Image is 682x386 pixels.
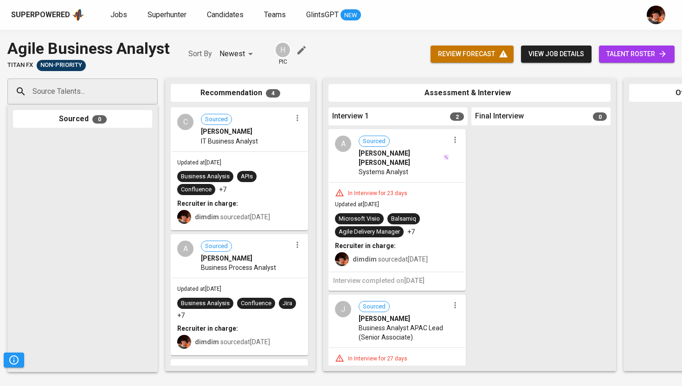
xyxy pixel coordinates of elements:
div: Sourced [13,110,152,128]
span: Sourced [201,242,232,251]
div: Assessment & Interview [328,84,611,102]
button: Open [153,91,154,92]
b: Recruiter in charge: [335,242,396,249]
span: 4 [266,89,280,98]
b: dimdim [353,255,377,263]
a: Candidates [207,9,245,21]
img: app logo [72,8,84,22]
a: Superpoweredapp logo [11,8,84,22]
span: sourced at [DATE] [353,255,428,263]
span: Updated at [DATE] [335,201,379,208]
span: view job details [528,48,584,60]
img: diemas@glints.com [177,210,191,224]
button: review forecast [431,46,514,63]
div: CSourced[PERSON_NAME]IT Business AnalystUpdated at[DATE]Business AnalysisAPIsConfluence+7Recruite... [171,107,308,230]
span: Systems Analyst [359,167,408,177]
span: sourced at [DATE] [195,338,270,346]
div: Newest [219,46,256,63]
span: Final Interview [475,111,524,122]
span: Superhunter [148,10,187,19]
span: IT Business Analyst [201,137,258,146]
button: view job details [521,46,592,63]
div: Superpowered [11,10,70,20]
p: Sort By [188,48,212,59]
h6: Interview completed on [333,276,461,286]
span: talent roster [606,48,667,60]
div: pic [275,42,291,66]
div: A [335,136,351,152]
div: C [177,114,193,130]
span: Updated at [DATE] [177,286,221,292]
span: Non-Priority [37,61,86,70]
a: GlintsGPT NEW [306,9,361,21]
b: dimdim [195,338,219,346]
a: talent roster [599,46,675,63]
span: Interview 1 [332,111,369,122]
span: [PERSON_NAME] [359,314,410,323]
div: J [335,301,351,317]
span: Jobs [110,10,127,19]
div: APIs [241,172,253,181]
button: Pipeline Triggers [4,353,24,367]
a: Teams [264,9,288,21]
div: Agile Delivery Manager [339,228,400,236]
div: Microsoft Visio [339,215,380,223]
span: [PERSON_NAME] [PERSON_NAME] [359,149,442,167]
span: Sourced [359,302,389,311]
div: Business Analysis [181,299,230,308]
span: Updated at [DATE] [177,159,221,166]
img: diemas@glints.com [335,252,349,266]
a: Superhunter [148,9,188,21]
div: ASourced[PERSON_NAME]Business Process AnalystUpdated at[DATE]Business AnalysisConfluenceJira+7Rec... [171,234,308,355]
span: GlintsGPT [306,10,339,19]
div: Balsamiq [391,215,416,223]
img: diemas@glints.com [177,335,191,349]
span: [PERSON_NAME] [201,127,252,136]
a: Jobs [110,9,129,21]
span: sourced at [DATE] [195,213,270,221]
span: Titan FX [7,61,33,70]
span: 2 [450,112,464,121]
div: H [275,42,291,58]
span: Teams [264,10,286,19]
span: Sourced [201,115,232,124]
div: Agile Business Analyst [7,37,170,60]
span: Business Analyst APAC Lead (Senior Associate) [359,323,449,342]
div: Confluence [241,299,271,308]
div: Jira [283,299,292,308]
div: ASourced[PERSON_NAME] [PERSON_NAME]Systems AnalystIn Interview for 23 daysUpdated at[DATE]Microso... [328,129,466,291]
span: 0 [593,112,607,121]
p: +7 [177,311,185,320]
span: Sourced [359,137,389,146]
span: review forecast [438,48,506,60]
div: Business Analysis [181,172,230,181]
img: magic_wand.svg [443,154,449,160]
span: NEW [341,11,361,20]
div: Talent(s) in Pipeline’s Final Stages [37,60,86,71]
span: [DATE] [404,277,425,284]
div: Recommendation [171,84,310,102]
img: diemas@glints.com [647,6,665,24]
b: Recruiter in charge: [177,325,238,332]
div: A [177,241,193,257]
p: Newest [219,48,245,59]
div: Confluence [181,185,212,194]
b: Recruiter in charge: [177,200,238,207]
span: 0 [92,115,107,124]
b: dimdim [195,213,219,221]
span: Business Process Analyst [201,263,276,272]
span: Candidates [207,10,244,19]
div: In Interview for 23 days [344,190,411,197]
p: +7 [219,185,226,194]
p: +7 [407,227,415,236]
span: [PERSON_NAME] [201,254,252,263]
